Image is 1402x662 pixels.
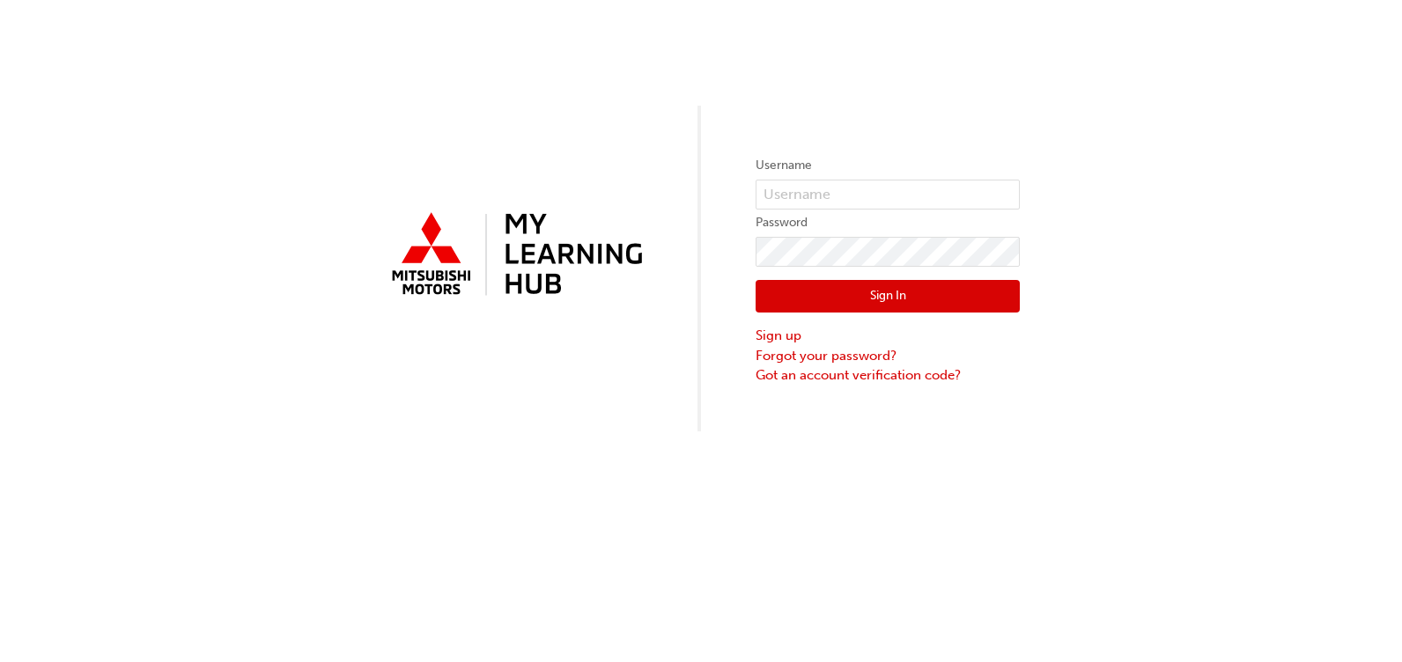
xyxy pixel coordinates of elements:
[756,155,1020,176] label: Username
[756,212,1020,233] label: Password
[756,180,1020,210] input: Username
[756,365,1020,386] a: Got an account verification code?
[756,280,1020,313] button: Sign In
[382,205,646,305] img: mmal
[756,326,1020,346] a: Sign up
[756,346,1020,366] a: Forgot your password?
